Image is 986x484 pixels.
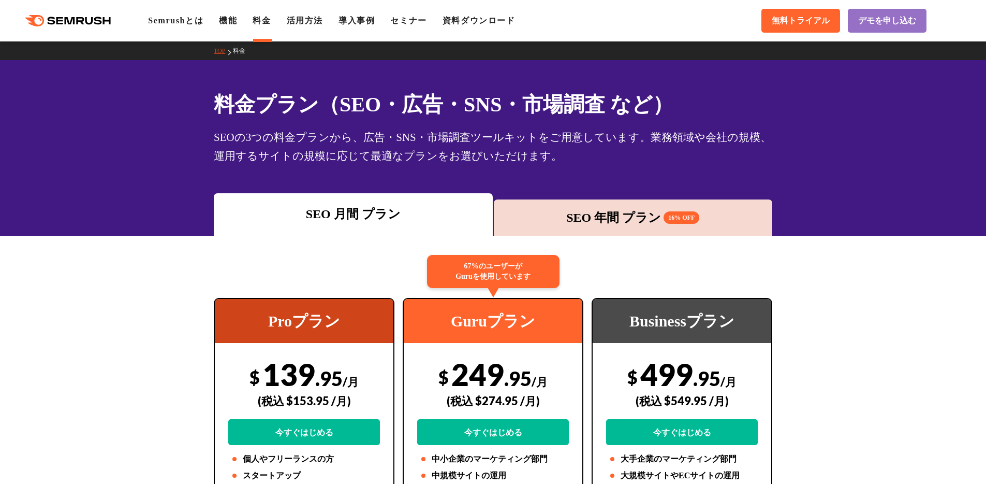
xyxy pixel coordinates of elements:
a: 無料トライアル [761,9,840,33]
a: 今すぐはじめる [228,419,380,445]
div: (税込 $274.95 /月) [417,382,569,419]
a: 機能 [219,16,237,25]
a: 料金 [233,47,253,54]
li: スタートアップ [228,469,380,482]
div: SEO 年間 プラン [499,208,768,227]
span: $ [249,366,260,388]
a: 導入事例 [339,16,375,25]
span: .95 [504,366,532,390]
li: 中規模サイトの運用 [417,469,569,482]
div: Proプラン [215,299,393,343]
li: 個人やフリーランスの方 [228,453,380,465]
div: Guruプラン [404,299,582,343]
span: $ [438,366,449,388]
a: 今すぐはじめる [417,419,569,445]
a: 料金 [253,16,271,25]
a: TOP [214,47,233,54]
a: 活用方法 [287,16,323,25]
div: 499 [606,356,758,445]
span: 無料トライアル [772,16,830,26]
span: $ [627,366,638,388]
div: Businessプラン [593,299,771,343]
div: SEO 月間 プラン [219,205,488,223]
span: .95 [693,366,720,390]
a: 資料ダウンロード [443,16,516,25]
a: セミナー [390,16,426,25]
a: Semrushとは [148,16,203,25]
li: 大規模サイトやECサイトの運用 [606,469,758,482]
a: 今すぐはじめる [606,419,758,445]
li: 中小企業のマーケティング部門 [417,453,569,465]
div: 67%のユーザーが Guruを使用しています [427,255,560,288]
div: 139 [228,356,380,445]
a: デモを申し込む [848,9,926,33]
span: .95 [315,366,343,390]
span: デモを申し込む [858,16,916,26]
div: 249 [417,356,569,445]
span: /月 [720,375,737,389]
div: (税込 $549.95 /月) [606,382,758,419]
span: /月 [343,375,359,389]
li: 大手企業のマーケティング部門 [606,453,758,465]
span: /月 [532,375,548,389]
span: 16% OFF [664,211,699,224]
div: (税込 $153.95 /月) [228,382,380,419]
h1: 料金プラン（SEO・広告・SNS・市場調査 など） [214,89,772,120]
div: SEOの3つの料金プランから、広告・SNS・市場調査ツールキットをご用意しています。業務領域や会社の規模、運用するサイトの規模に応じて最適なプランをお選びいただけます。 [214,128,772,165]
